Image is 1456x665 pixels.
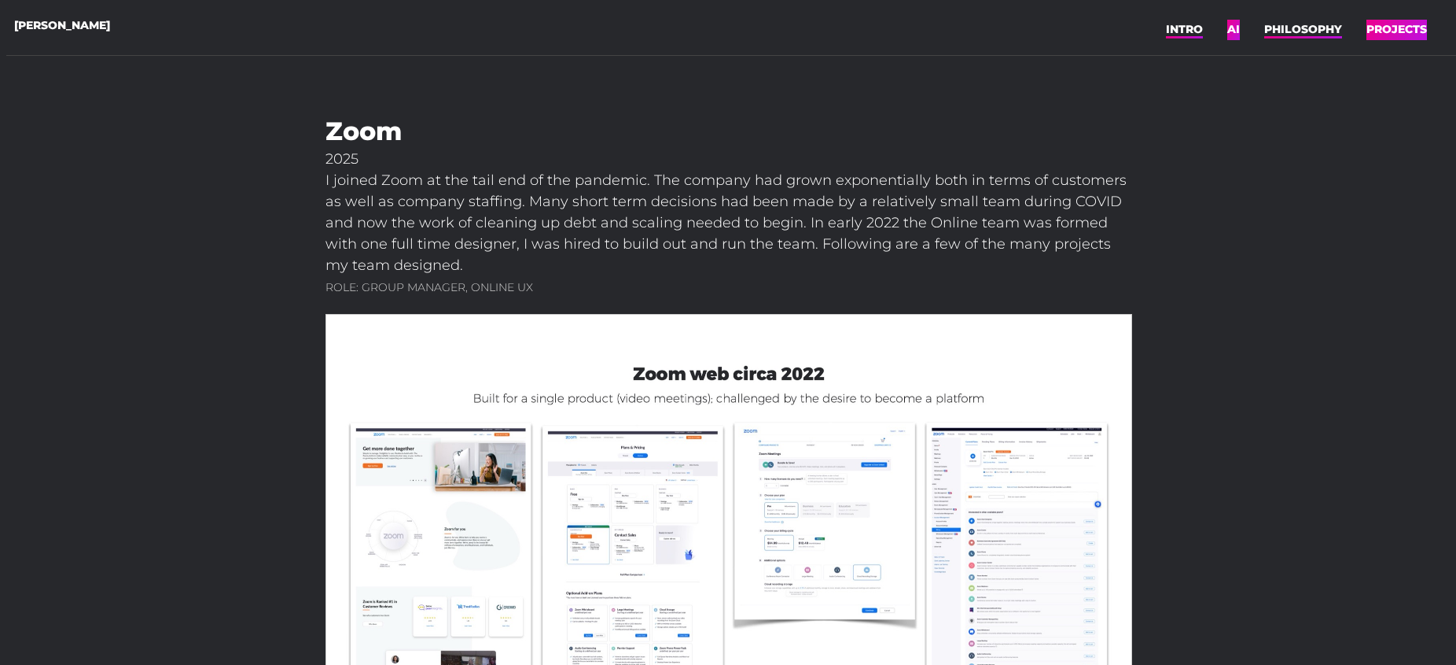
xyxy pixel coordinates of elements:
a: AI [1227,17,1240,41]
a: PROJECTS [1366,17,1427,41]
span: ROLE: GROUP MANAGER, ONLINE UX [325,280,533,294]
a: INTRO [1166,17,1203,41]
h1: Zoom [325,116,1131,149]
a: [PERSON_NAME] [14,13,110,37]
a: PHILOSOPHY [1264,17,1342,41]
